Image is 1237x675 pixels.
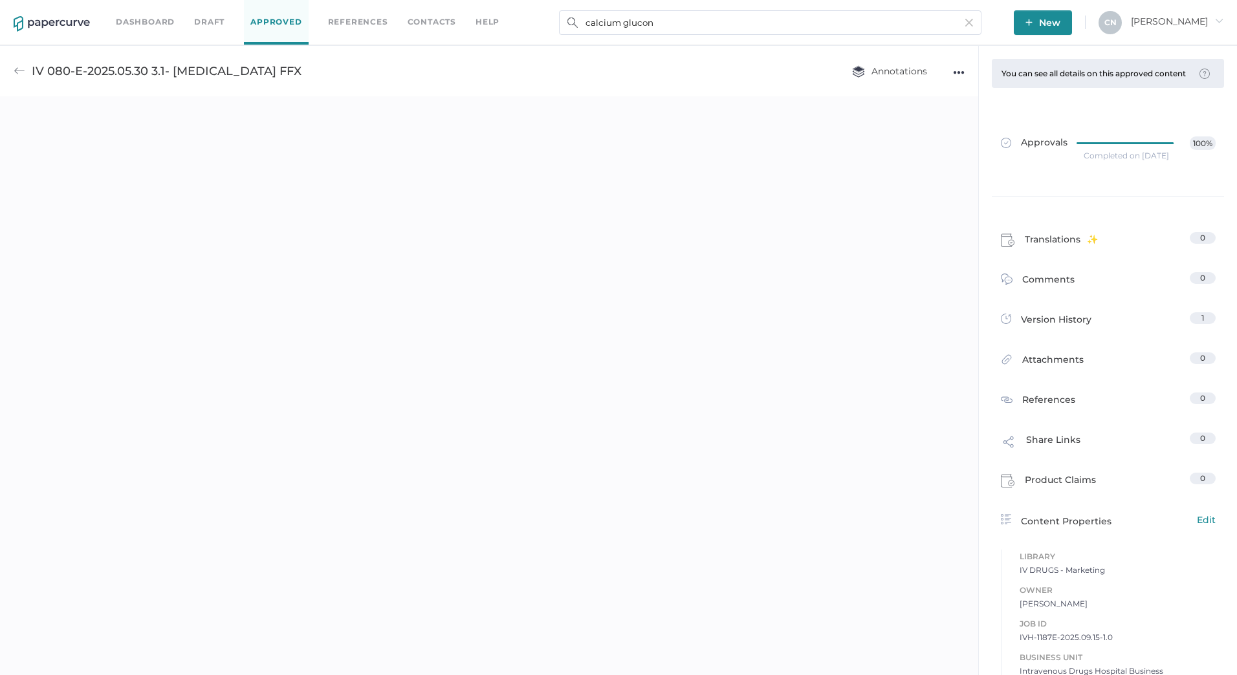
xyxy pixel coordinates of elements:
div: IV 080-E-2025.05.30 3.1- [MEDICAL_DATA] FFX [32,59,301,83]
span: Job ID [1020,617,1216,631]
a: References [328,15,388,29]
span: 0 [1200,473,1205,483]
span: 1 [1201,313,1204,323]
img: tooltip-default.0a89c667.svg [1199,69,1210,79]
button: Annotations [839,59,940,83]
img: content-properties-icon.34d20aed.svg [1001,514,1011,524]
div: ●●● [953,63,965,81]
span: New [1025,10,1060,35]
img: claims-icon.71597b81.svg [1001,233,1015,248]
img: versions-icon.ee5af6b0.svg [1001,314,1011,327]
span: Edit [1197,513,1216,527]
img: cross-light-grey.10ea7ca4.svg [965,19,973,27]
span: Library [1020,550,1216,564]
a: Contacts [408,15,456,29]
a: Version History1 [1001,312,1216,330]
span: Product Claims [1025,473,1096,492]
i: arrow_right [1214,16,1223,25]
span: Annotations [852,65,927,77]
span: References [1022,392,1075,409]
span: C N [1104,17,1117,27]
img: papercurve-logo-colour.7244d18c.svg [14,16,90,32]
span: Attachments [1022,352,1084,372]
a: Content PropertiesEdit [1001,513,1216,528]
span: [PERSON_NAME] [1131,16,1223,27]
div: You can see all details on this approved content [1002,69,1193,78]
a: Share Links0 [1001,433,1216,457]
img: claims-icon.71597b81.svg [1001,474,1015,488]
img: search.bf03fe8b.svg [567,17,578,28]
span: Business Unit [1020,650,1216,665]
span: 0 [1200,393,1205,403]
span: Version History [1021,312,1091,330]
img: approved-grey.341b8de9.svg [1001,138,1011,148]
button: New [1014,10,1072,35]
span: [PERSON_NAME] [1020,597,1216,610]
img: back-arrow-grey.72011ae3.svg [14,65,25,77]
span: Owner [1020,583,1216,597]
span: Share Links [1026,433,1080,457]
div: Content Properties [1001,513,1216,528]
span: Translations [1025,232,1098,252]
div: help [476,15,499,29]
span: 100% [1190,136,1215,150]
span: 0 [1200,433,1205,443]
a: Translations0 [1001,232,1216,252]
img: reference-icon.cd0ee6a9.svg [1001,394,1013,405]
span: 0 [1200,233,1205,242]
span: 0 [1200,273,1205,283]
a: Approvals100% [993,123,1223,173]
img: attachments-icon.0dd0e375.svg [1001,354,1013,369]
img: comment-icon.4fbda5a2.svg [1001,273,1013,288]
input: Search Workspace [559,10,981,35]
a: Draft [194,15,224,29]
span: Comments [1022,272,1075,292]
span: Approvals [1001,136,1067,151]
a: Comments0 [1001,272,1216,292]
img: annotation-layers.cc6d0e6b.svg [852,65,865,78]
img: share-link-icon.af96a55c.svg [1001,434,1016,453]
span: IVH-1187E-2025.09.15-1.0 [1020,631,1216,644]
a: Attachments0 [1001,352,1216,372]
a: Dashboard [116,15,175,29]
span: IV DRUGS - Marketing [1020,564,1216,577]
img: plus-white.e19ec114.svg [1025,19,1033,26]
span: 0 [1200,353,1205,363]
a: References0 [1001,392,1216,409]
a: Product Claims0 [1001,473,1216,492]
